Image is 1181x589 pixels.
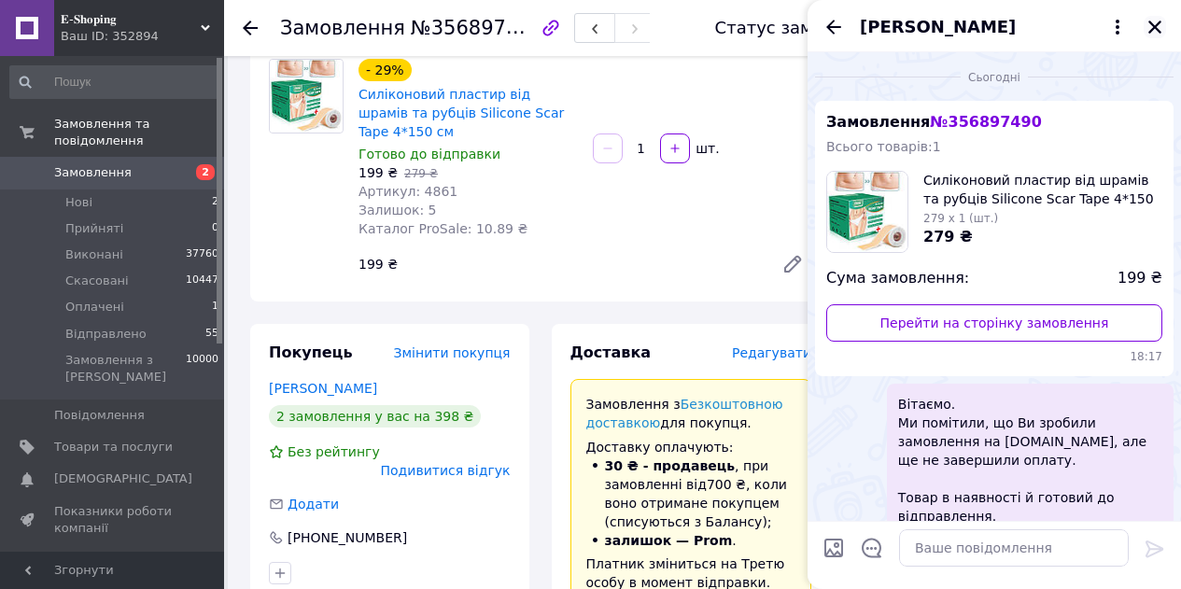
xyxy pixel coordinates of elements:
[186,273,218,289] span: 10447
[269,405,481,428] div: 2 замовлення у вас на 398 ₴
[54,407,145,424] span: Повідомлення
[961,70,1028,86] span: Сьогодні
[715,19,887,37] div: Статус замовлення
[359,59,412,81] div: - 29%
[586,456,796,531] li: , при замовленні від 700 ₴ , коли воно отримане покупцем (списуються з Балансу);
[826,304,1162,342] a: Перейти на сторінку замовлення
[359,147,500,161] span: Готово до відправки
[923,212,998,225] span: 279 x 1 (шт.)
[65,326,147,343] span: Bідправлено
[359,203,437,217] span: Залишок: 5
[826,139,941,154] span: Всього товарів: 1
[186,246,218,263] span: 37760
[381,463,511,478] span: Подивитися відгук
[605,533,733,548] b: залишок — Prom
[774,245,811,283] a: Редагувати
[54,116,224,149] span: Замовлення та повідомлення
[243,19,258,37] div: Повернутися назад
[65,220,123,237] span: Прийняті
[394,345,511,360] span: Змінити покупця
[186,352,218,386] span: 10000
[286,528,409,547] div: [PHONE_NUMBER]
[1118,268,1162,289] span: 199 ₴
[732,345,811,360] span: Редагувати
[860,15,1129,39] button: [PERSON_NAME]
[605,458,736,473] b: 30 ₴ - продавець
[65,246,123,263] span: Виконані
[54,470,192,487] span: [DEMOGRAPHIC_DATA]
[61,11,201,28] span: 𝐄-𝐒𝐡𝐨𝐩𝐢𝐧𝐠
[826,113,1042,131] span: Замовлення
[54,164,132,181] span: Замовлення
[359,221,527,236] span: Каталог ProSale: 10.89 ₴
[586,397,783,431] a: Безкоштовною доставкою
[1144,16,1166,38] button: Закрити
[212,220,218,237] span: 0
[822,16,845,38] button: Назад
[827,172,907,252] img: 5684626967_w100_h100_silikonovyj-plastyr-ot.jpg
[359,87,564,139] a: Силіконовий пластир від шрамів та рубців Silicone Scar Tape 4*150 см
[815,67,1174,86] div: 12.08.2025
[826,268,969,289] span: Сума замовлення:
[270,60,343,133] img: Силіконовий пластир від шрамів та рубців Silicone Scar Tape 4*150 см
[65,194,92,211] span: Нові
[359,165,398,180] span: 199 ₴
[196,164,215,180] span: 2
[404,167,438,180] span: 279 ₴
[9,65,220,99] input: Пошук
[212,194,218,211] span: 2
[351,251,766,277] div: 199 ₴
[288,444,380,459] span: Без рейтингу
[65,299,124,316] span: Оплачені
[205,326,218,343] span: 55
[212,299,218,316] span: 1
[930,113,1041,131] span: № 356897490
[923,171,1162,208] span: Силіконовий пластир від шрамів та рубців Silicone Scar Tape 4*150 см
[280,17,405,39] span: Замовлення
[65,352,186,386] span: Замовлення з [PERSON_NAME]
[826,349,1162,365] span: 18:17 12.08.2025
[54,503,173,537] span: Показники роботи компанії
[288,497,339,512] span: Додати
[923,228,973,245] span: 279 ₴
[586,531,796,550] li: .
[269,381,377,396] a: [PERSON_NAME]
[860,15,1016,39] span: [PERSON_NAME]
[269,344,353,361] span: Покупець
[359,184,457,199] span: Артикул: 4861
[692,139,722,158] div: шт.
[411,16,543,39] span: №356897490
[586,395,796,433] p: Замовлення з для покупця.
[61,28,224,45] div: Ваш ID: 352894
[54,439,173,456] span: Товари та послуги
[860,536,884,560] button: Відкрити шаблони відповідей
[570,344,652,361] span: Доставка
[65,273,129,289] span: Скасовані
